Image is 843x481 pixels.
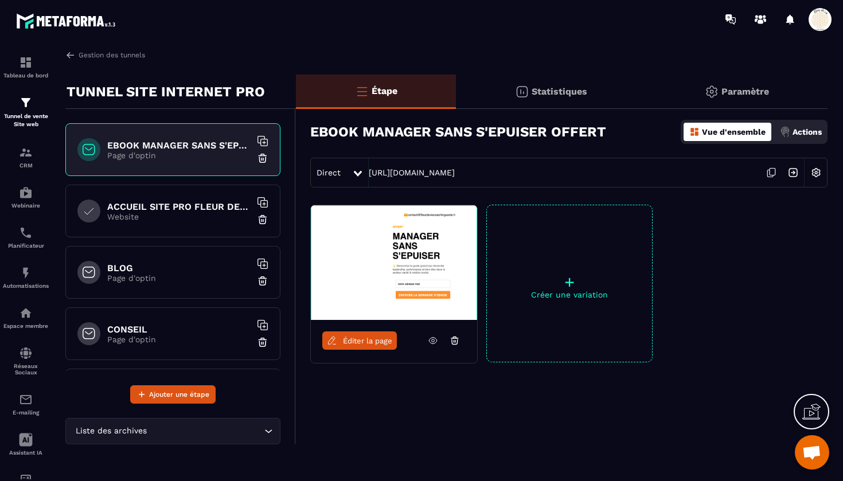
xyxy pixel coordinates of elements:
p: Webinaire [3,202,49,209]
a: formationformationCRM [3,137,49,177]
p: Tunnel de vente Site web [3,112,49,128]
p: + [487,274,652,290]
img: formation [19,56,33,69]
img: dashboard-orange.40269519.svg [689,127,700,137]
p: CRM [3,162,49,169]
img: actions.d6e523a2.png [780,127,790,137]
p: Créer une variation [487,290,652,299]
a: automationsautomationsWebinaire [3,177,49,217]
button: Ajouter une étape [130,385,216,404]
h3: EBOOK MANAGER SANS S'EPUISER OFFERT [310,124,606,140]
p: Paramètre [721,86,769,97]
p: Tableau de bord [3,72,49,79]
img: automations [19,306,33,320]
p: Page d'optin [107,273,251,283]
img: scheduler [19,226,33,240]
img: automations [19,266,33,280]
img: setting-gr.5f69749f.svg [705,85,719,99]
img: trash [257,214,268,225]
p: Étape [372,85,397,96]
h6: EBOOK MANAGER SANS S'EPUISER OFFERT [107,140,251,151]
p: Assistant IA [3,449,49,456]
img: automations [19,186,33,200]
img: trash [257,275,268,287]
a: social-networksocial-networkRéseaux Sociaux [3,338,49,384]
a: Assistant IA [3,424,49,464]
img: bars-o.4a397970.svg [355,84,369,98]
div: Ouvrir le chat [795,435,829,470]
img: trash [257,337,268,348]
span: Direct [317,168,341,177]
a: schedulerschedulerPlanificateur [3,217,49,257]
span: Liste des archives [73,425,149,437]
img: arrow-next.bcc2205e.svg [782,162,804,183]
a: automationsautomationsEspace membre [3,298,49,338]
img: logo [16,10,119,32]
img: arrow [65,50,76,60]
img: social-network [19,346,33,360]
p: E-mailing [3,409,49,416]
img: formation [19,146,33,159]
p: Statistiques [532,86,587,97]
img: setting-w.858f3a88.svg [805,162,827,183]
input: Search for option [149,425,262,437]
h6: CONSEIL [107,324,251,335]
a: formationformationTunnel de vente Site web [3,87,49,137]
img: trash [257,152,268,164]
h6: ACCUEIL SITE PRO FLEUR DE VIE [107,201,251,212]
p: Automatisations [3,283,49,289]
div: Search for option [65,418,280,444]
p: Page d'optin [107,335,251,344]
a: formationformationTableau de bord [3,47,49,87]
a: automationsautomationsAutomatisations [3,257,49,298]
img: email [19,393,33,406]
h6: BLOG [107,263,251,273]
a: [URL][DOMAIN_NAME] [369,168,455,177]
p: Réseaux Sociaux [3,363,49,376]
p: Website [107,212,251,221]
a: Éditer la page [322,331,397,350]
img: formation [19,96,33,110]
p: Planificateur [3,243,49,249]
img: image [311,205,477,320]
p: TUNNEL SITE INTERNET PRO [67,80,265,103]
p: Espace membre [3,323,49,329]
span: Éditer la page [343,337,392,345]
a: emailemailE-mailing [3,384,49,424]
img: stats.20deebd0.svg [515,85,529,99]
p: Actions [793,127,822,136]
span: Ajouter une étape [149,389,209,400]
p: Page d'optin [107,151,251,160]
p: Vue d'ensemble [702,127,766,136]
a: Gestion des tunnels [65,50,145,60]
